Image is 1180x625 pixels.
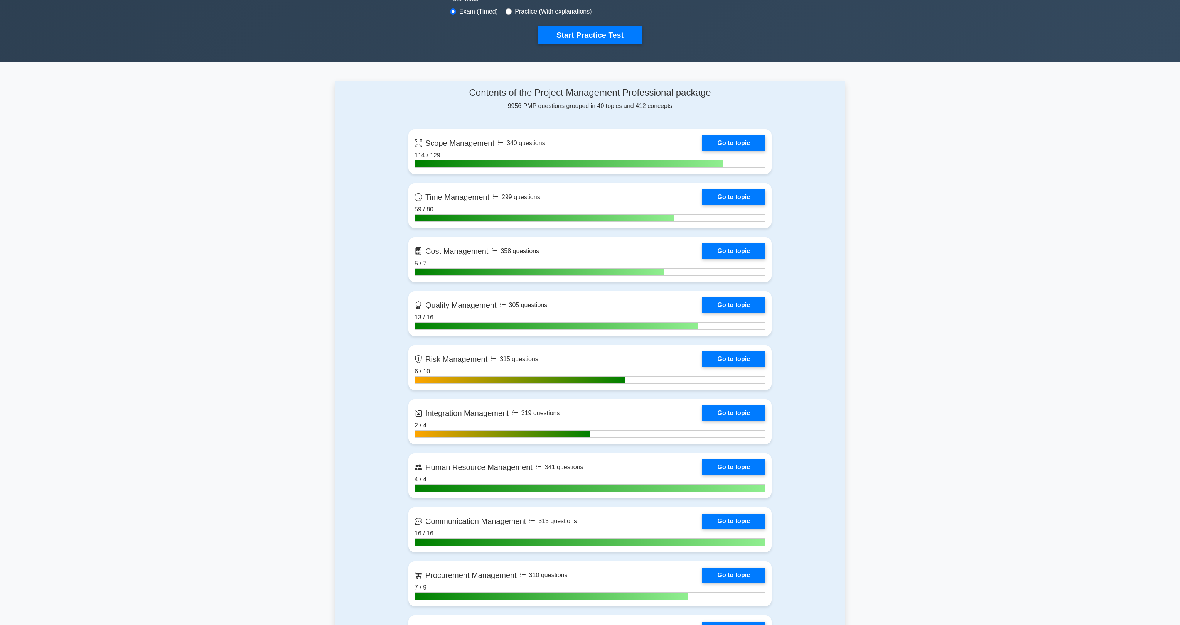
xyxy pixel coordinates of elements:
a: Go to topic [702,405,765,421]
a: Go to topic [702,243,765,259]
a: Go to topic [702,189,765,205]
a: Go to topic [702,351,765,367]
label: Practice (With explanations) [515,7,592,16]
a: Go to topic [702,568,765,583]
a: Go to topic [702,297,765,313]
label: Exam (Timed) [459,7,498,16]
a: Go to topic [702,459,765,475]
button: Start Practice Test [538,26,642,44]
a: Go to topic [702,135,765,151]
h4: Contents of the Project Management Professional package [408,87,772,98]
div: 9956 PMP questions grouped in 40 topics and 412 concepts [408,87,772,111]
a: Go to topic [702,514,765,529]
